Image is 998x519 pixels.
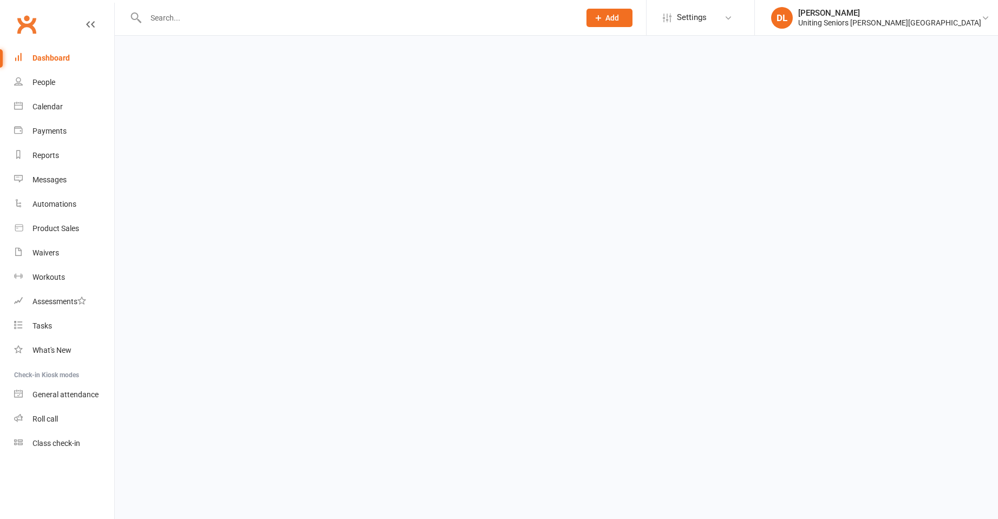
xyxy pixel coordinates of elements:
a: Clubworx [13,11,40,38]
div: [PERSON_NAME] [798,8,981,18]
span: Add [605,14,619,22]
input: Search... [142,10,572,25]
div: Calendar [32,102,63,111]
a: Workouts [14,265,114,290]
div: What's New [32,346,71,354]
a: Class kiosk mode [14,431,114,456]
div: Tasks [32,321,52,330]
div: Reports [32,151,59,160]
a: Roll call [14,407,114,431]
div: Payments [32,127,67,135]
div: Workouts [32,273,65,281]
a: Payments [14,119,114,143]
div: Waivers [32,248,59,257]
div: Class check-in [32,439,80,448]
a: Dashboard [14,46,114,70]
div: General attendance [32,390,99,399]
a: Messages [14,168,114,192]
div: Uniting Seniors [PERSON_NAME][GEOGRAPHIC_DATA] [798,18,981,28]
a: Automations [14,192,114,216]
div: Dashboard [32,54,70,62]
div: DL [771,7,793,29]
div: Messages [32,175,67,184]
a: Calendar [14,95,114,119]
a: Reports [14,143,114,168]
a: What's New [14,338,114,363]
a: Tasks [14,314,114,338]
div: Product Sales [32,224,79,233]
div: People [32,78,55,87]
a: Product Sales [14,216,114,241]
button: Add [586,9,632,27]
div: Automations [32,200,76,208]
div: Assessments [32,297,86,306]
span: Settings [677,5,707,30]
a: General attendance kiosk mode [14,383,114,407]
a: People [14,70,114,95]
a: Assessments [14,290,114,314]
div: Roll call [32,415,58,423]
a: Waivers [14,241,114,265]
